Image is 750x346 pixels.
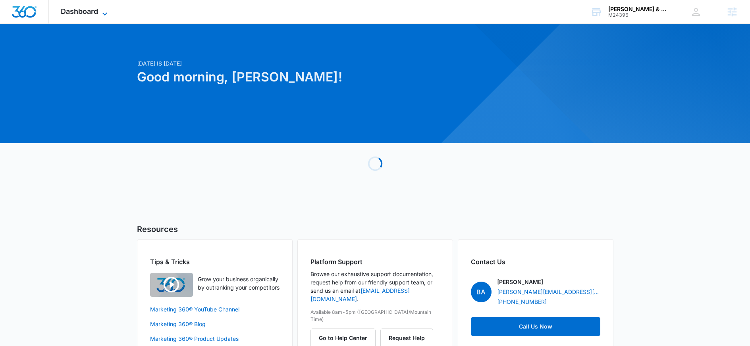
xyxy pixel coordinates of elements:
[198,275,280,292] p: Grow your business organically by outranking your competitors
[137,68,451,87] h1: Good morning, [PERSON_NAME]!
[497,298,547,306] a: [PHONE_NUMBER]
[310,257,440,267] h2: Platform Support
[150,257,280,267] h2: Tips & Tricks
[497,278,543,286] p: [PERSON_NAME]
[380,334,433,341] a: Request Help
[150,334,280,343] a: Marketing 360® Product Updates
[471,282,492,302] span: BA
[310,334,380,341] a: Go to Help Center
[150,305,280,313] a: Marketing 360® YouTube Channel
[137,59,451,68] p: [DATE] is [DATE]
[608,6,666,12] div: account name
[497,288,600,296] a: [PERSON_NAME][EMAIL_ADDRESS][PERSON_NAME][DOMAIN_NAME]
[137,223,613,235] h5: Resources
[150,320,280,328] a: Marketing 360® Blog
[310,270,440,303] p: Browse our exhaustive support documentation, request help from our friendly support team, or send...
[471,317,600,336] a: Call Us Now
[471,257,600,267] h2: Contact Us
[150,273,193,297] img: Quick Overview Video
[608,12,666,18] div: account id
[61,7,98,15] span: Dashboard
[310,309,440,323] p: Available 8am-5pm ([GEOGRAPHIC_DATA]/Mountain Time)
